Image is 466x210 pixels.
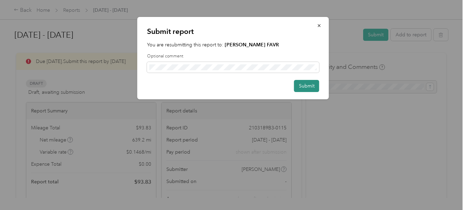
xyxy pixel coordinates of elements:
p: Submit report [147,27,319,36]
button: Submit [294,80,319,92]
label: Optional comment [147,53,319,60]
iframe: Everlance-gr Chat Button Frame [427,171,466,210]
strong: [PERSON_NAME] FAVR [225,42,279,48]
p: You are resubmitting this report to: [147,41,319,48]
